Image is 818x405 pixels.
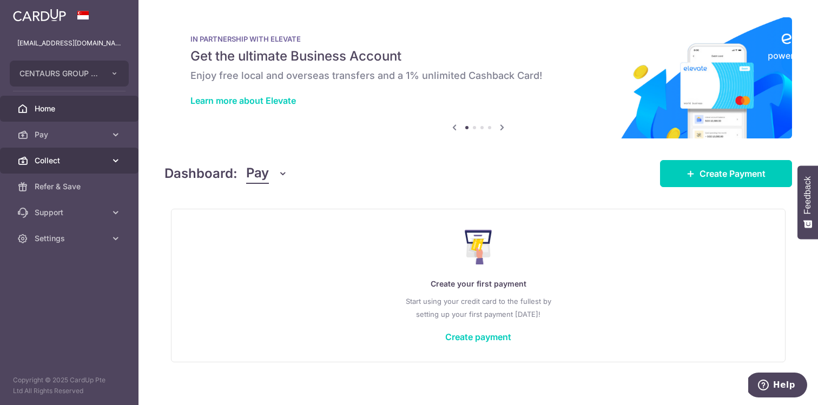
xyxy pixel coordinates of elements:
iframe: Opens a widget where you can find more information [748,373,807,400]
button: CENTAURS GROUP PRIVATE LIMITED [10,61,129,87]
p: Start using your credit card to the fullest by setting up your first payment [DATE]! [193,295,763,321]
span: Settings [35,233,106,244]
span: Refer & Save [35,181,106,192]
p: Create your first payment [193,277,763,290]
span: Pay [35,129,106,140]
span: Feedback [803,176,813,214]
span: Create Payment [700,167,766,180]
span: Support [35,207,106,218]
span: Collect [35,155,106,166]
a: Create Payment [660,160,792,187]
p: IN PARTNERSHIP WITH ELEVATE [190,35,766,43]
h4: Dashboard: [164,164,238,183]
button: Feedback - Show survey [797,165,818,239]
span: Pay [246,163,269,184]
h6: Enjoy free local and overseas transfers and a 1% unlimited Cashback Card! [190,69,766,82]
button: Pay [246,163,288,184]
a: Create payment [445,331,511,342]
span: CENTAURS GROUP PRIVATE LIMITED [19,68,100,79]
img: Make Payment [465,230,492,264]
a: Learn more about Elevate [190,95,296,106]
img: CardUp [13,9,66,22]
img: Renovation banner [164,17,792,138]
h5: Get the ultimate Business Account [190,48,766,65]
p: [EMAIL_ADDRESS][DOMAIN_NAME] [17,38,121,49]
span: Home [35,103,106,114]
